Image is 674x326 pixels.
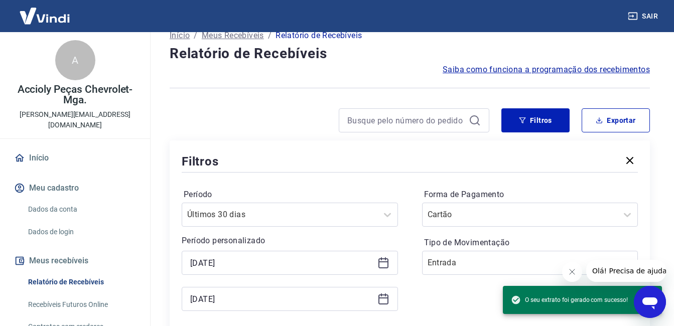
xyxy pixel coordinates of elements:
p: Relatório de Recebíveis [276,30,362,42]
input: Data inicial [190,255,373,270]
label: Forma de Pagamento [424,189,636,201]
iframe: Fechar mensagem [562,262,582,282]
button: Meus recebíveis [12,250,138,272]
h4: Relatório de Recebíveis [170,44,650,64]
a: Início [170,30,190,42]
a: Dados de login [24,222,138,242]
a: Meus Recebíveis [202,30,264,42]
div: A [55,40,95,80]
span: O seu extrato foi gerado com sucesso! [511,295,628,305]
label: Período [184,189,396,201]
p: Accioly Peças Chevrolet-Mga. [8,84,142,105]
a: Recebíveis Futuros Online [24,294,138,315]
button: Meu cadastro [12,177,138,199]
a: Saiba como funciona a programação dos recebimentos [443,64,650,76]
p: / [194,30,197,42]
img: Vindi [12,1,77,31]
label: Tipo de Movimentação [424,237,636,249]
button: Filtros [501,108,570,132]
a: Relatório de Recebíveis [24,272,138,292]
input: Data final [190,291,373,306]
iframe: Botão para abrir a janela de mensagens [634,286,666,318]
h5: Filtros [182,153,219,170]
p: / [268,30,272,42]
input: Busque pelo número do pedido [347,113,465,128]
p: [PERSON_NAME][EMAIL_ADDRESS][DOMAIN_NAME] [8,109,142,130]
a: Início [12,147,138,169]
iframe: Mensagem da empresa [586,260,666,282]
button: Exportar [582,108,650,132]
span: Olá! Precisa de ajuda? [6,7,84,15]
p: Período personalizado [182,235,398,247]
button: Sair [626,7,662,26]
a: Dados da conta [24,199,138,220]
